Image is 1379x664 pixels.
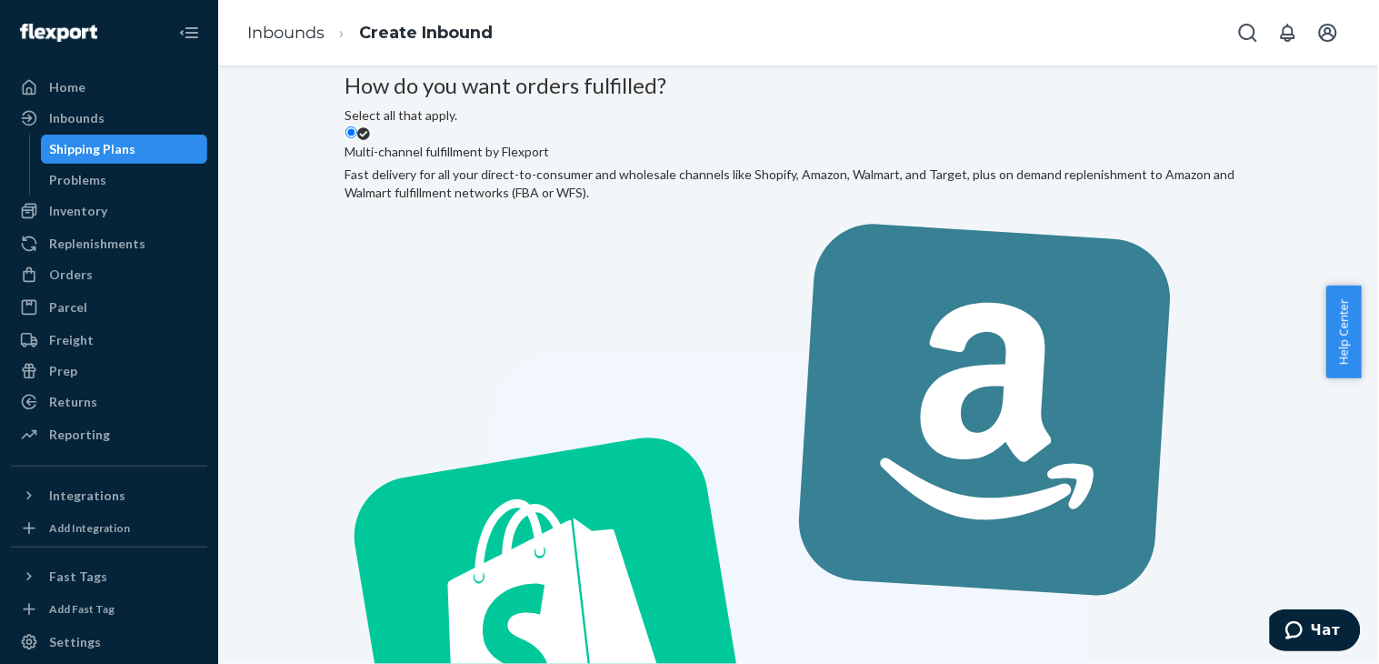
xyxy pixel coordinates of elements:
[49,331,94,349] div: Freight
[345,143,550,161] label: Multi-channel fulfillment by Flexport
[49,298,87,317] div: Parcel
[11,260,207,289] a: Orders
[41,166,208,195] a: Problems
[247,23,325,43] a: Inbounds
[49,601,115,617] div: Add Fast Tag
[11,293,207,322] a: Parcel
[49,393,97,411] div: Returns
[49,109,105,127] div: Inbounds
[49,568,107,586] div: Fast Tags
[11,599,207,620] a: Add Fast Tag
[49,266,93,284] div: Orders
[49,426,110,444] div: Reporting
[11,357,207,386] a: Prep
[11,229,207,258] a: Replenishments
[11,104,207,133] a: Inbounds
[49,520,130,536] div: Add Integration
[11,326,207,355] a: Freight
[1326,286,1362,378] button: Help Center
[49,633,101,651] div: Settings
[11,387,207,417] a: Returns
[49,78,85,96] div: Home
[1270,15,1306,51] button: Open notifications
[49,487,125,505] div: Integrations
[345,126,357,138] input: Multi-channel fulfillment by FlexportFast delivery for all your direct-to-consumer and wholesale ...
[1230,15,1266,51] button: Open Search Box
[359,23,493,43] a: Create Inbound
[345,166,1253,202] div: Fast delivery for all your direct-to-consumer and wholesale channels like Shopify, Amazon, Walmar...
[11,481,207,510] button: Integrations
[1270,609,1361,655] iframe: Открывает виджет, в котором вы можете побеседовать в чате со своим агентом
[20,24,97,42] img: Flexport logo
[233,6,507,60] ol: breadcrumbs
[41,135,208,164] a: Shipping Plans
[11,562,207,591] button: Fast Tags
[50,140,136,158] div: Shipping Plans
[11,420,207,449] a: Reporting
[1310,15,1346,51] button: Open account menu
[11,73,207,102] a: Home
[11,196,207,226] a: Inventory
[171,15,207,51] button: Close Navigation
[49,202,107,220] div: Inventory
[49,235,145,253] div: Replenishments
[345,106,1253,125] div: Select all that apply.
[11,628,207,657] a: Settings
[345,74,1253,97] h3: How do you want orders fulfilled?
[11,518,207,539] a: Add Integration
[50,171,107,189] div: Problems
[49,362,77,380] div: Prep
